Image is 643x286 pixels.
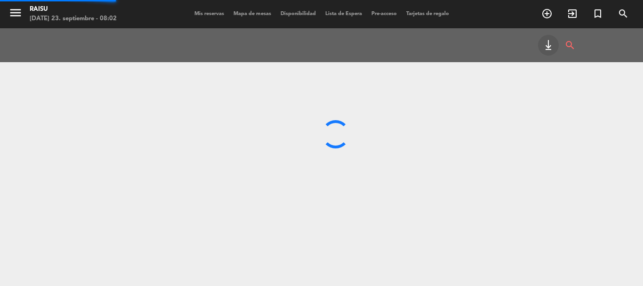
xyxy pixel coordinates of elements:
[229,11,276,16] span: Mapa de mesas
[567,8,578,19] i: exit_to_app
[541,8,553,19] i: add_circle_outline
[190,11,229,16] span: Mis reservas
[8,6,23,20] i: menu
[618,8,629,19] i: search
[592,8,603,19] i: turned_in_not
[402,11,454,16] span: Tarjetas de regalo
[30,14,117,24] div: [DATE] 23. septiembre - 08:02
[543,40,554,51] i: keyboard_tab
[30,5,117,14] div: Raisu
[367,11,402,16] span: Pre-acceso
[276,11,321,16] span: Disponibilidad
[564,35,576,56] i: search
[8,6,23,23] button: menu
[321,11,367,16] span: Lista de Espera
